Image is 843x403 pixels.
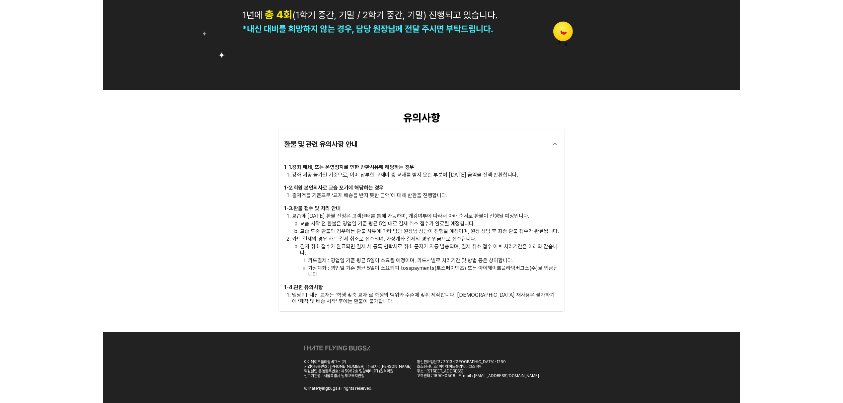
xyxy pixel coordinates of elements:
p: 교습 도중 환불의 경우에는 환불 사유에 따라 담당 원장님 상담이 진행될 예정이며, 원장 상담 후 최종 환불 접수가 완료됩니다. [300,228,559,234]
img: ihateflyingbugs [304,346,370,351]
p: 결제액을 기준으로 ‘교재 배송을 받지 못한 금액’에 대해 반환을 진행합니다. [292,192,559,199]
p: 교습에 [DATE] 환불 신청은 고객센터를 통해 가능하며, 개강여부에 따라서 아래 순서로 환불이 진행될 예정입니다. [292,213,559,219]
div: 환불 및 관련 유의사항 안내 [279,129,564,159]
div: 아이헤이트플라잉버그스 ㈜ [304,360,412,364]
div: 통신판매업신고 : 2013-[GEOGRAPHIC_DATA]-1269 [417,360,539,364]
div: 고객센터 : 1899-0508 | E-mail : [EMAIL_ADDRESS][DOMAIN_NAME] [417,373,539,378]
p: 카드결제 : 영업일 기준 평균 5일이 소요될 예정이며, 카드사별로 처리기간 및 방법 등은 상이합니다. [308,257,559,264]
h3: 1 - 2 . 회원 본인의사로 교습 포기에 해당하는 경우 [284,185,559,191]
div: 신고기관명 : 서울특별시 남부교육지원청 [304,373,412,378]
div: 학원설립 운영등록번호 : 제5962호 밀당피티(PT)원격학원 [304,369,412,373]
div: 주소 : [STREET_ADDRESS] [417,369,539,373]
p: 밀당PT 내신 교재는 ‘학생 맞춤 교재’로 학생의 범위와 수준에 맞춰 제작합니다. [DEMOGRAPHIC_DATA] 재사용은 불가하기에 ‘제작 및 배송 시작’ 후에는 환불이 ... [292,292,559,304]
div: 환불 및 관련 유의사항 안내 [284,136,547,152]
p: 교습 시작 전 환불은 영업일 기준 평균 5일 내로 결제 취소 접수가 완료될 예정입니다. [300,220,559,227]
div: Ⓒ ihateflyingbugs all rights reserved. [304,386,372,391]
div: 유의사항 [279,112,564,124]
p: 결제 취소 접수가 완료되면 결제 시 등록 연락처로 취소 문자가 자동 발송되며, 결제 취소 접수 이후 처리기간은 아래와 같습니다. [300,243,559,256]
div: 호스팅서비스: 아이헤이트플라잉버그스 ㈜ [417,364,539,369]
h3: 1 - 3 . 환불 접수 및 처리 안내 [284,205,559,211]
p: 카드 결제의 경우 카드 결제 취소로 접수되며, 가상계좌 결제의 경우 입금으로 접수됩니다. [292,236,559,242]
div: 사업자등록번호 : [PHONE_NUMBER] | 대표자 : [PERSON_NAME] [304,364,412,369]
h3: 1 - 1 . 강좌 폐쇄, 또는 운영정지로 인한 반환사유에 해당하는 경우 [284,164,559,170]
h3: 1 - 4 . 관련 유의사항 [284,284,559,290]
p: 강좌 제공 불가일 기준으로, 이미 납부한 교재비 중 교재를 받지 못한 부분에 [DATE] 금액을 전액 반환합니다. [292,172,559,178]
p: 가상계좌 : 영업일 기준 평균 5일이 소요되며 tosspayments(토스페이먼츠) 또는 아이헤이트플라잉버그스(주)로 입금됩니다. [308,265,559,278]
